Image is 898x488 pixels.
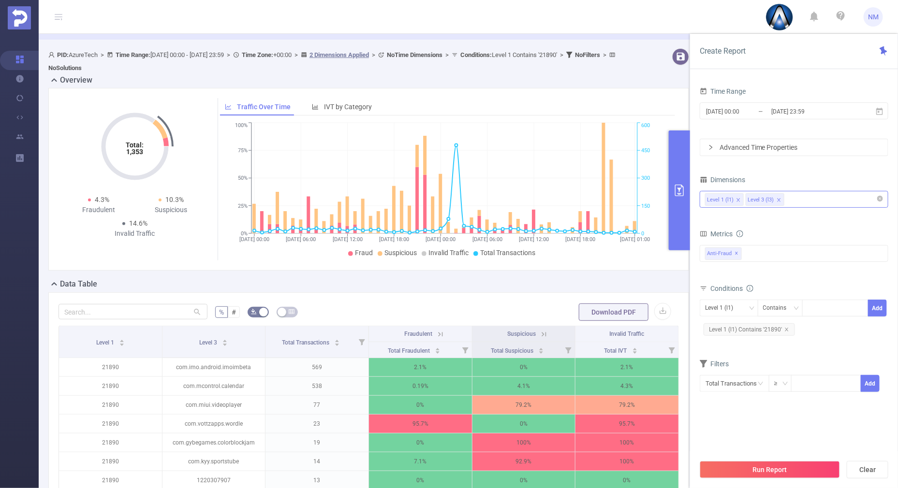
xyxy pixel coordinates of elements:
[472,452,575,471] p: 92.9%
[700,46,746,56] span: Create Report
[60,74,92,86] h2: Overview
[265,415,368,433] p: 23
[426,236,456,243] tspan: [DATE] 00:00
[59,304,207,319] input: Search...
[458,342,472,358] i: Filter menu
[222,338,228,344] div: Sort
[286,236,316,243] tspan: [DATE] 06:00
[369,51,378,58] span: >
[388,347,431,354] span: Total Fraudulent
[641,203,650,209] tspan: 150
[379,236,409,243] tspan: [DATE] 18:00
[770,105,849,118] input: End date
[538,346,544,352] div: Sort
[774,375,784,391] div: ≥
[557,51,566,58] span: >
[575,452,678,471] p: 100%
[384,249,417,257] span: Suspicious
[369,377,472,395] p: 0.19%
[763,300,794,316] div: Contains
[116,51,150,58] b: Time Range:
[165,196,184,203] span: 10.3%
[222,338,228,341] i: icon: caret-up
[59,452,162,471] p: 21890
[641,123,650,129] tspan: 600
[48,64,82,72] b: No Solutions
[442,51,452,58] span: >
[224,51,233,58] span: >
[861,375,880,392] button: Add
[99,229,171,239] div: Invalid Traffic
[8,6,31,29] img: Protected Media
[59,396,162,414] p: 21890
[355,326,368,358] i: Filter menu
[162,377,265,395] p: com.mcontrol.calendar
[700,87,746,95] span: Time Range
[239,236,269,243] tspan: [DATE] 00:00
[265,377,368,395] p: 538
[162,396,265,414] p: com.miui.videoplayer
[369,452,472,471] p: 7.1%
[539,350,544,353] i: icon: caret-down
[282,339,331,346] span: Total Transactions
[784,327,789,332] i: icon: close
[96,339,116,346] span: Level 1
[575,377,678,395] p: 4.3%
[59,433,162,452] p: 21890
[539,346,544,349] i: icon: caret-up
[641,230,644,237] tspan: 0
[632,346,638,352] div: Sort
[435,346,441,349] i: icon: caret-up
[472,358,575,376] p: 0%
[335,342,340,345] i: icon: caret-down
[95,196,109,203] span: 4.3%
[225,103,232,110] i: icon: line-chart
[162,433,265,452] p: com.gybegames.colorblockjam
[749,305,755,312] i: icon: down
[292,51,301,58] span: >
[335,338,340,341] i: icon: caret-up
[704,323,795,336] span: Level 1 (l1) Contains '21890'
[119,338,125,344] div: Sort
[777,198,781,203] i: icon: close
[369,433,472,452] p: 0%
[565,236,595,243] tspan: [DATE] 18:00
[324,103,372,111] span: IVT by Category
[62,205,135,215] div: Fraudulent
[782,381,788,388] i: icon: down
[747,285,753,292] i: icon: info-circle
[735,248,739,259] span: ✕
[235,123,248,129] tspan: 100%
[369,415,472,433] p: 95.7%
[868,7,879,27] span: NM
[708,144,714,150] i: icon: right
[641,175,650,182] tspan: 300
[610,330,645,337] span: Invalid Traffic
[700,176,745,184] span: Dimensions
[435,350,441,353] i: icon: caret-down
[289,309,294,315] i: icon: table
[868,300,887,316] button: Add
[705,300,740,316] div: Level 1 (l1)
[472,377,575,395] p: 4.1%
[435,346,441,352] div: Sort
[222,342,228,345] i: icon: caret-down
[237,103,291,111] span: Traffic Over Time
[700,139,888,156] div: icon: rightAdvanced Time Properties
[265,396,368,414] p: 77
[705,247,742,260] span: Anti-Fraud
[705,193,744,206] li: Level 1 (l1)
[641,147,650,154] tspan: 450
[238,175,248,182] tspan: 50%
[334,338,340,344] div: Sort
[472,433,575,452] p: 100%
[620,236,650,243] tspan: [DATE] 01:00
[127,148,144,156] tspan: 1,353
[48,51,618,72] span: AzureTech [DATE] 00:00 - [DATE] 23:59 +00:00
[241,230,248,237] tspan: 0%
[238,203,248,209] tspan: 25%
[665,342,678,358] i: Filter menu
[428,249,469,257] span: Invalid Traffic
[575,396,678,414] p: 79.2%
[387,51,442,58] b: No Time Dimensions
